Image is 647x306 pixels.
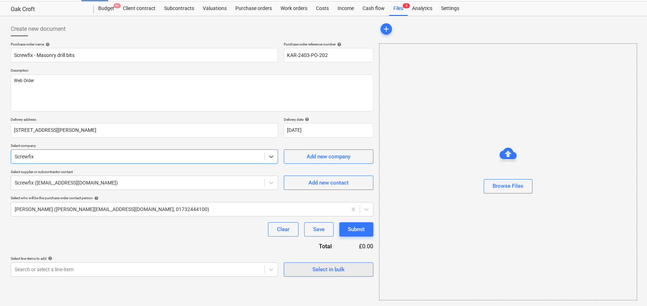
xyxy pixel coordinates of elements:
div: Budget [94,1,119,16]
div: Files [389,1,408,16]
p: Select company [11,143,278,149]
div: Submit [348,225,365,234]
div: Add new contact [308,178,349,187]
a: Subcontracts [160,1,198,16]
button: Clear [268,222,298,236]
iframe: Chat Widget [611,272,647,306]
button: Browse Files [484,179,532,193]
span: 9+ [114,3,121,8]
span: help [303,117,309,121]
div: Add new company [307,152,350,161]
span: help [93,196,99,200]
div: Purchase order reference number [284,42,373,47]
span: Create new document [11,25,66,33]
a: Client contract [119,1,160,16]
a: Work orders [276,1,312,16]
input: Delivery date not specified [284,123,373,138]
span: help [336,42,341,47]
p: Delivery address [11,117,278,123]
a: Analytics [408,1,437,16]
a: Settings [437,1,464,16]
button: Submit [339,222,373,236]
div: Select line-items to add [11,256,278,261]
a: Valuations [198,1,231,16]
div: Browse Files [379,43,637,300]
span: add [382,25,390,33]
a: Purchase orders [231,1,276,16]
div: Total [280,242,343,250]
div: Delivery date [284,117,373,122]
input: Delivery address [11,123,278,138]
span: 9 [403,3,410,8]
div: Purchase order name [11,42,278,47]
button: Add new company [284,149,373,164]
div: Select in bulk [312,265,345,274]
button: Add new contact [284,176,373,190]
button: Select in bulk [284,262,373,277]
input: Document name [11,48,278,62]
div: Select who will be the purchase order contact person [11,196,373,200]
div: Browse Files [493,181,523,191]
div: Clear [277,225,289,234]
a: Files9 [389,1,408,16]
p: Description [11,68,373,74]
textarea: Web Order [11,75,373,111]
a: Cash flow [358,1,389,16]
span: help [47,256,52,260]
a: Costs [312,1,333,16]
div: Save [313,225,325,234]
a: Budget9+ [94,1,119,16]
div: £0.00 [343,242,373,250]
button: Save [304,222,334,236]
span: help [44,42,50,47]
p: Select supplier or subcontractor contact [11,169,278,176]
div: Oak Croft [11,6,85,13]
input: Reference number [284,48,373,62]
a: Income [333,1,358,16]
